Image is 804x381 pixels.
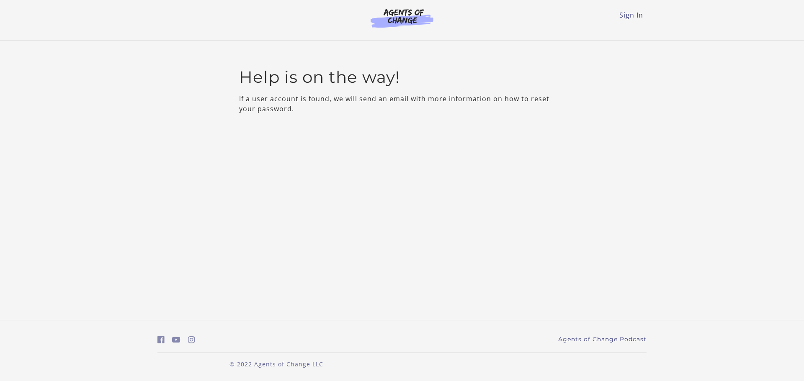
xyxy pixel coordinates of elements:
[619,10,643,20] a: Sign In
[188,334,195,346] a: https://www.instagram.com/agentsofchangeprep/ (Open in a new window)
[558,335,647,344] a: Agents of Change Podcast
[157,336,165,344] i: https://www.facebook.com/groups/aswbtestprep (Open in a new window)
[157,334,165,346] a: https://www.facebook.com/groups/aswbtestprep (Open in a new window)
[157,360,395,368] p: © 2022 Agents of Change LLC
[188,336,195,344] i: https://www.instagram.com/agentsofchangeprep/ (Open in a new window)
[172,334,180,346] a: https://www.youtube.com/c/AgentsofChangeTestPrepbyMeaganMitchell (Open in a new window)
[239,94,565,114] p: If a user account is found, we will send an email with more information on how to reset your pass...
[362,8,442,28] img: Agents of Change Logo
[239,67,565,87] h2: Help is on the way!
[172,336,180,344] i: https://www.youtube.com/c/AgentsofChangeTestPrepbyMeaganMitchell (Open in a new window)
